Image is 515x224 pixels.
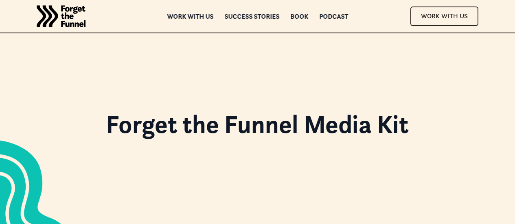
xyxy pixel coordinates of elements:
[410,7,478,26] a: Work With Us
[106,111,409,145] h1: Forget the Funnel Media Kit
[290,13,308,19] a: Book
[224,13,279,19] a: Success Stories
[319,13,348,19] a: Podcast
[167,13,213,19] a: Work with us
